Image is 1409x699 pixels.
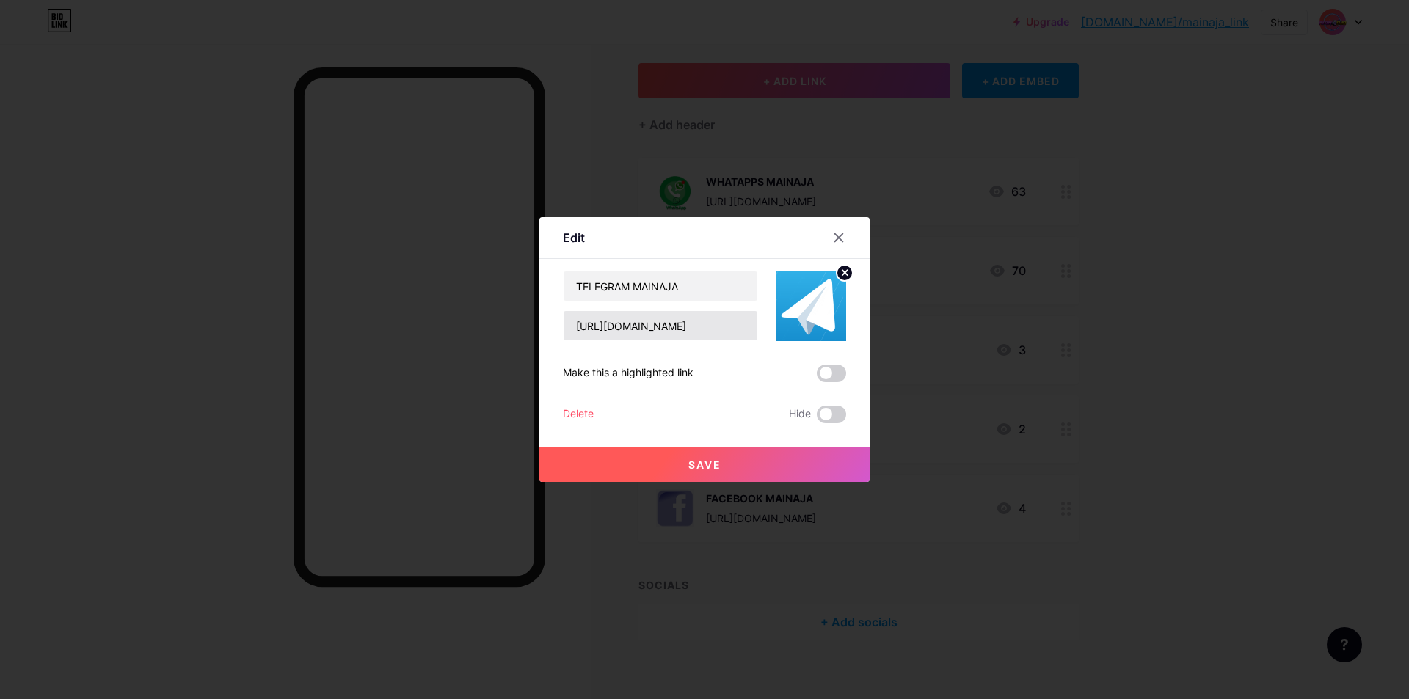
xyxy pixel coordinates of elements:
[563,406,594,423] div: Delete
[789,406,811,423] span: Hide
[564,271,757,301] input: Title
[563,229,585,246] div: Edit
[564,311,757,340] input: URL
[776,271,846,341] img: link_thumbnail
[688,458,721,471] span: Save
[539,447,870,482] button: Save
[563,365,693,382] div: Make this a highlighted link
